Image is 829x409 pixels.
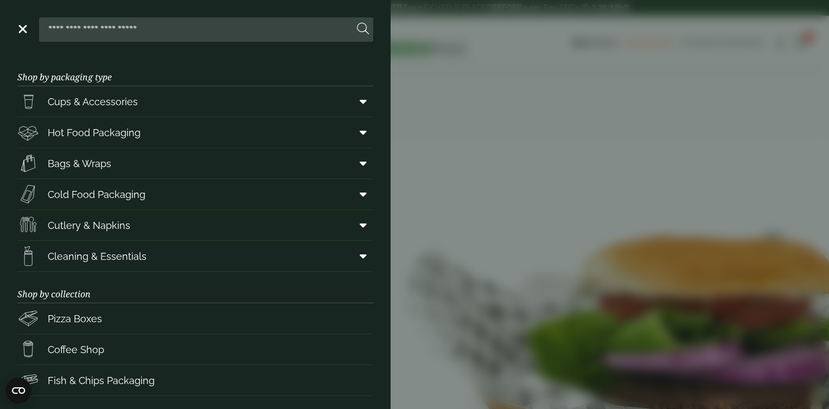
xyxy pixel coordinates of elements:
span: Cups & Accessories [48,94,138,109]
a: Bags & Wraps [17,148,373,178]
button: Open CMP widget [5,378,31,404]
a: Cups & Accessories [17,86,373,117]
img: FishNchip_box.svg [17,369,39,391]
a: Cutlery & Napkins [17,210,373,240]
a: Cold Food Packaging [17,179,373,209]
img: Paper_carriers.svg [17,152,39,174]
a: Pizza Boxes [17,303,373,334]
a: Coffee Shop [17,334,373,365]
a: Hot Food Packaging [17,117,373,148]
span: Cleaning & Essentials [48,249,146,264]
img: Cutlery.svg [17,214,39,236]
span: Bags & Wraps [48,156,111,171]
img: open-wipe.svg [17,245,39,267]
img: Deli_box.svg [17,122,39,143]
img: Sandwich_box.svg [17,183,39,205]
span: Cold Food Packaging [48,187,145,202]
span: Fish & Chips Packaging [48,373,155,388]
img: HotDrink_paperCup.svg [17,338,39,360]
h3: Shop by collection [17,272,373,303]
span: Cutlery & Napkins [48,218,130,233]
span: Hot Food Packaging [48,125,141,140]
img: PintNhalf_cup.svg [17,91,39,112]
h3: Shop by packaging type [17,55,373,86]
a: Cleaning & Essentials [17,241,373,271]
a: Fish & Chips Packaging [17,365,373,395]
img: Pizza_boxes.svg [17,308,39,329]
span: Coffee Shop [48,342,104,357]
span: Pizza Boxes [48,311,102,326]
